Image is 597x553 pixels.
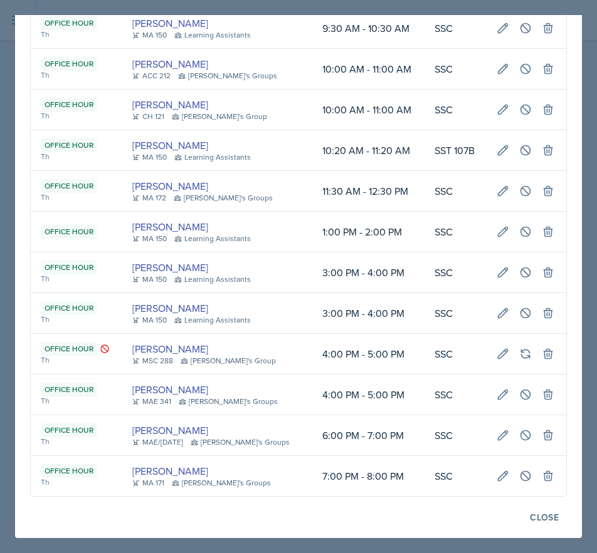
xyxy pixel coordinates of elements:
[132,233,167,244] div: MA 150
[41,395,112,406] div: Th
[132,178,208,194] a: [PERSON_NAME]
[41,110,112,121] div: Th
[132,314,167,326] div: MA 150
[132,396,171,407] div: MAE 341
[425,130,487,171] td: SST 107B
[174,29,251,41] div: Learning Assistants
[181,355,276,366] div: [PERSON_NAME]'s Group
[312,375,425,415] td: 4:00 PM - 5:00 PM
[312,252,425,293] td: 3:00 PM - 4:00 PM
[312,130,425,171] td: 10:20 AM - 11:20 AM
[425,456,487,496] td: SSC
[132,97,208,112] a: [PERSON_NAME]
[41,70,112,81] div: Th
[41,383,97,396] div: Office Hour
[41,151,112,162] div: Th
[132,382,208,397] a: [PERSON_NAME]
[174,274,251,285] div: Learning Assistants
[41,314,112,325] div: Th
[41,436,112,447] div: Th
[425,415,487,456] td: SSC
[312,171,425,212] td: 11:30 AM - 12:30 PM
[132,341,208,356] a: [PERSON_NAME]
[425,293,487,334] td: SSC
[132,274,167,285] div: MA 150
[179,396,278,407] div: [PERSON_NAME]'s Groups
[41,138,97,152] div: Office Hour
[41,464,97,478] div: Office Hour
[312,90,425,130] td: 10:00 AM - 11:00 AM
[530,512,559,522] div: Close
[191,437,290,448] div: [PERSON_NAME]'s Groups
[132,56,208,71] a: [PERSON_NAME]
[41,98,97,111] div: Office Hour
[425,49,487,90] td: SSC
[132,16,208,31] a: [PERSON_NAME]
[41,225,97,239] div: Office Hour
[132,437,183,448] div: MAE/[DATE]
[312,415,425,456] td: 6:00 PM - 7:00 PM
[132,477,164,488] div: MA 171
[132,111,164,122] div: CH 121
[174,192,273,204] div: [PERSON_NAME]'s Groups
[132,192,166,204] div: MA 172
[174,152,251,163] div: Learning Assistants
[132,301,208,316] a: [PERSON_NAME]
[41,57,97,71] div: Office Hour
[41,342,97,356] div: Office Hour
[41,273,112,284] div: Th
[41,179,97,193] div: Office Hour
[132,423,208,438] a: [PERSON_NAME]
[132,29,167,41] div: MA 150
[425,171,487,212] td: SSC
[425,8,487,49] td: SSC
[41,423,97,437] div: Office Hour
[425,375,487,415] td: SSC
[172,111,267,122] div: [PERSON_NAME]'s Group
[132,219,208,234] a: [PERSON_NAME]
[425,334,487,375] td: SSC
[41,354,112,366] div: Th
[132,70,171,81] div: ACC 212
[425,252,487,293] td: SSC
[41,301,97,315] div: Office Hour
[41,29,112,40] div: Th
[312,456,425,496] td: 7:00 PM - 8:00 PM
[425,90,487,130] td: SSC
[41,192,112,203] div: Th
[312,49,425,90] td: 10:00 AM - 11:00 AM
[172,477,271,488] div: [PERSON_NAME]'s Groups
[174,233,251,244] div: Learning Assistants
[41,261,97,274] div: Office Hour
[425,212,487,252] td: SSC
[312,212,425,252] td: 1:00 PM - 2:00 PM
[312,334,425,375] td: 4:00 PM - 5:00 PM
[132,138,208,153] a: [PERSON_NAME]
[522,507,567,528] button: Close
[41,16,97,30] div: Office Hour
[132,355,173,366] div: MSC 288
[174,314,251,326] div: Learning Assistants
[132,152,167,163] div: MA 150
[41,477,112,488] div: Th
[178,70,277,81] div: [PERSON_NAME]'s Groups
[312,8,425,49] td: 9:30 AM - 10:30 AM
[312,293,425,334] td: 3:00 PM - 4:00 PM
[132,260,208,275] a: [PERSON_NAME]
[132,463,208,478] a: [PERSON_NAME]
